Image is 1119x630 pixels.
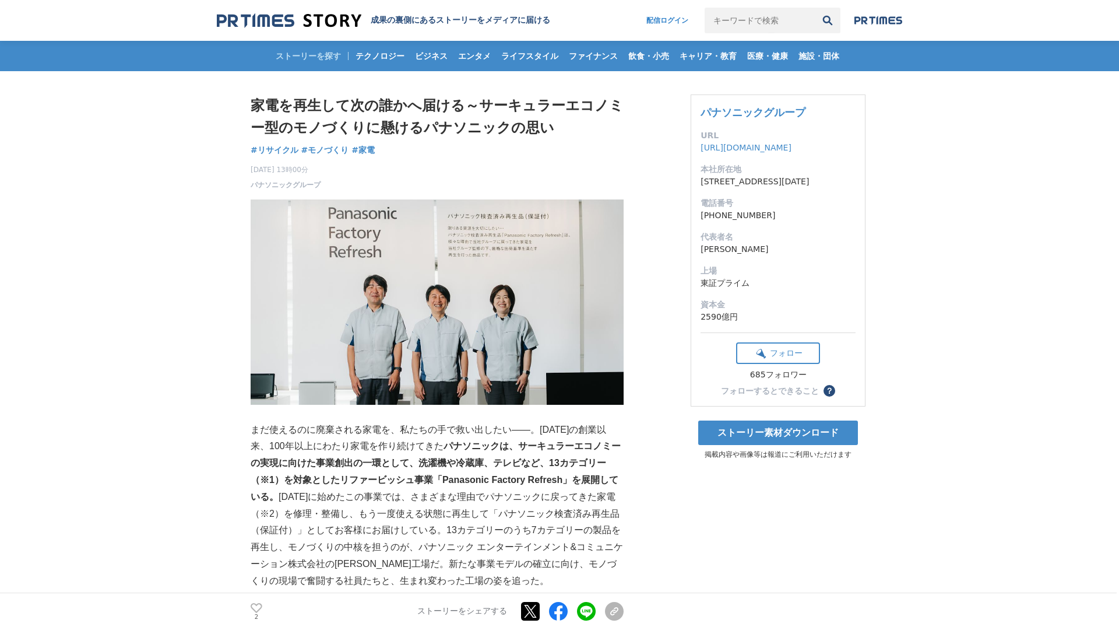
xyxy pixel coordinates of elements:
[701,197,856,209] dt: 電話番号
[701,209,856,222] dd: [PHONE_NUMBER]
[251,199,624,405] img: thumbnail_8b93da20-846d-11f0-b3f6-63d438e80013.jpg
[417,607,507,617] p: ストーリーをシェアする
[251,164,321,175] span: [DATE] 13時00分
[497,41,563,71] a: ライフスタイル
[743,51,793,61] span: 医療・健康
[736,342,820,364] button: フォロー
[701,243,856,256] dd: [PERSON_NAME]
[351,41,409,71] a: テクノロジー
[251,144,298,156] a: #リサイクル
[825,387,833,395] span: ？
[701,106,805,118] a: パナソニックグループ
[705,8,815,33] input: キーワードで検索
[698,421,858,445] a: ストーリー素材ダウンロード
[351,51,409,61] span: テクノロジー
[351,144,375,156] a: #家電
[675,41,741,71] a: キャリア・教育
[701,176,856,188] dd: [STREET_ADDRESS][DATE]
[453,51,495,61] span: エンタメ
[701,231,856,243] dt: 代表者名
[251,422,624,590] p: まだ使えるのに廃棄される家電を、私たちの手で救い出したい――。[DATE]の創業以来、100年以上にわたり家電を作り続けてきた [DATE]に始めたこの事業では、さまざまな理由でパナソニックに戻...
[624,51,674,61] span: 飲食・小売
[624,41,674,71] a: 飲食・小売
[453,41,495,71] a: エンタメ
[736,370,820,380] div: 685フォロワー
[815,8,840,33] button: 検索
[635,8,700,33] a: 配信ログイン
[701,163,856,176] dt: 本社所在地
[301,144,349,156] a: #モノづくり
[251,614,262,620] p: 2
[824,385,835,397] button: ？
[701,277,856,289] dd: 東証プライム
[410,41,452,71] a: ビジネス
[251,145,298,155] span: #リサイクル
[217,13,550,29] a: 成果の裏側にあるストーリーをメディアに届ける 成果の裏側にあるストーリーをメディアに届ける
[371,15,550,26] h2: 成果の裏側にあるストーリーをメディアに届ける
[701,143,791,152] a: [URL][DOMAIN_NAME]
[217,13,361,29] img: 成果の裏側にあるストーリーをメディアに届ける
[251,94,624,139] h1: 家電を再生して次の誰かへ届ける～サーキュラーエコノミー型のモノづくりに懸けるパナソニックの思い
[701,311,856,323] dd: 2590億円
[701,129,856,142] dt: URL
[743,41,793,71] a: 医療・健康
[564,51,622,61] span: ファイナンス
[564,41,622,71] a: ファイナンス
[721,387,819,395] div: フォローするとできること
[854,16,902,25] img: prtimes
[701,265,856,277] dt: 上場
[701,299,856,311] dt: 資本金
[410,51,452,61] span: ビジネス
[794,41,844,71] a: 施設・団体
[794,51,844,61] span: 施設・団体
[251,180,321,190] a: パナソニックグループ
[301,145,349,155] span: #モノづくり
[351,145,375,155] span: #家電
[251,441,621,501] strong: パナソニックは、サーキュラーエコノミーの実現に向けた事業創出の一環として、洗濯機や冷蔵庫、テレビなど、13カテゴリー（※1）を対象としたリファービッシュ事業「Panasonic Factory ...
[497,51,563,61] span: ライフスタイル
[691,450,865,460] p: 掲載内容や画像等は報道にご利用いただけます
[675,51,741,61] span: キャリア・教育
